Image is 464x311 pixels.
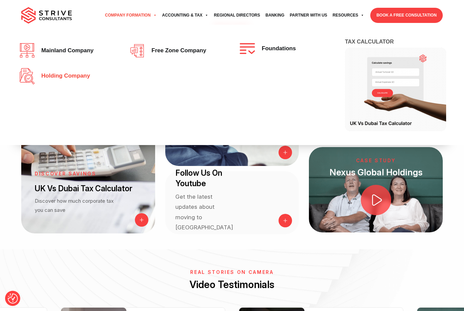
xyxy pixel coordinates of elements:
[20,43,114,58] a: Mainland company
[263,6,287,25] a: Banking
[38,48,94,54] span: Mainland company
[330,6,367,25] a: Resources
[8,293,18,304] button: Consent Preferences
[102,6,159,25] a: Company Formation
[159,6,211,25] a: Accounting & Tax
[129,43,224,58] a: Free zone company
[287,6,330,25] a: Partner with Us
[35,171,142,177] h6: discover savings
[35,197,120,215] p: Discover how much corporate tax you can save
[148,48,206,54] span: Free zone company
[35,183,142,194] h3: UK Vs Dubai Tax Calculator
[370,8,442,23] a: BOOK A FREE CONSULTATION
[8,293,18,304] img: Revisit consent button
[175,168,232,189] h3: Follow Us On Youtube
[21,61,155,233] a: discover savings UK Vs Dubai Tax Calculator Discover how much corporate tax you can save
[175,192,232,232] p: Get the latest updates about moving to [GEOGRAPHIC_DATA]
[165,171,299,234] a: Follow Us On Youtube Get the latest updates about moving to [GEOGRAPHIC_DATA]
[38,73,90,79] span: Holding Company
[258,46,296,52] span: Foundations
[240,43,334,54] a: Foundations
[309,158,443,164] h6: CASE STUDY
[309,166,443,178] h4: Nexus Global Holdings
[21,7,72,24] img: main-logo.svg
[211,6,263,25] a: Regional Directors
[345,38,449,47] h4: Tax Calculator
[20,68,114,84] a: Holding Company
